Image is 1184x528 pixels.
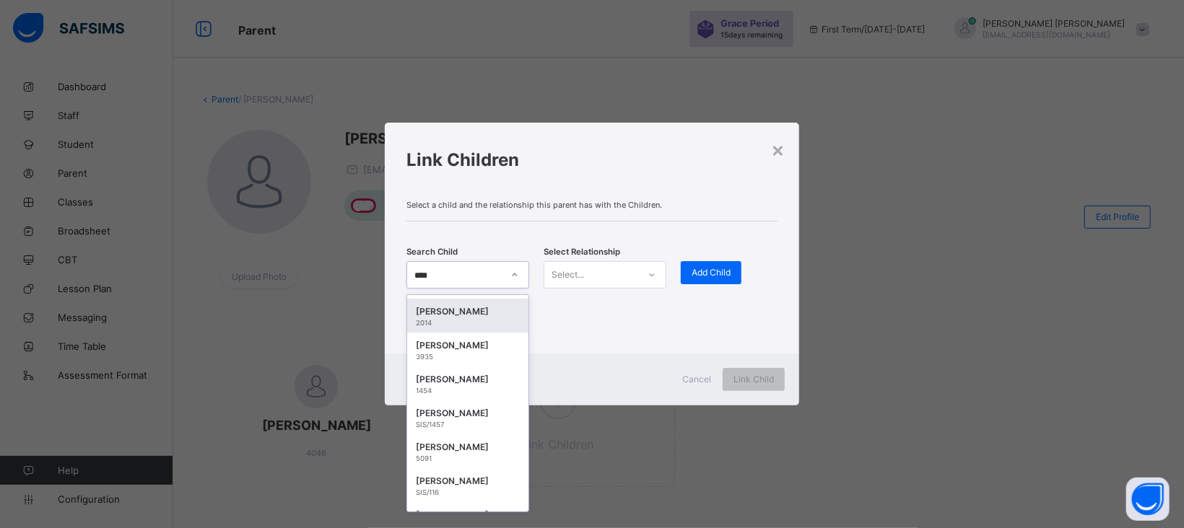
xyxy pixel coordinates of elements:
[416,421,520,428] div: SIS/1457
[416,353,520,361] div: 3935
[416,440,520,454] div: [PERSON_NAME]
[416,387,520,395] div: 1454
[682,374,711,384] span: Cancel
[416,474,520,488] div: [PERSON_NAME]
[1126,478,1170,521] button: Open asap
[416,508,520,522] div: [PERSON_NAME]
[416,338,520,353] div: [PERSON_NAME]
[406,200,778,210] span: Select a child and the relationship this parent has with the Children.
[416,406,520,421] div: [PERSON_NAME]
[416,488,520,496] div: SIS/116
[406,149,778,170] h1: Link Children
[552,261,584,289] div: Select...
[734,374,774,384] span: Link Child
[771,137,785,162] div: ×
[416,304,520,319] div: [PERSON_NAME]
[416,372,520,387] div: [PERSON_NAME]
[416,454,520,462] div: 5091
[692,267,731,278] span: Add Child
[416,319,520,327] div: 2014
[406,247,458,257] span: Search Child
[544,247,620,257] span: Select Relationship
